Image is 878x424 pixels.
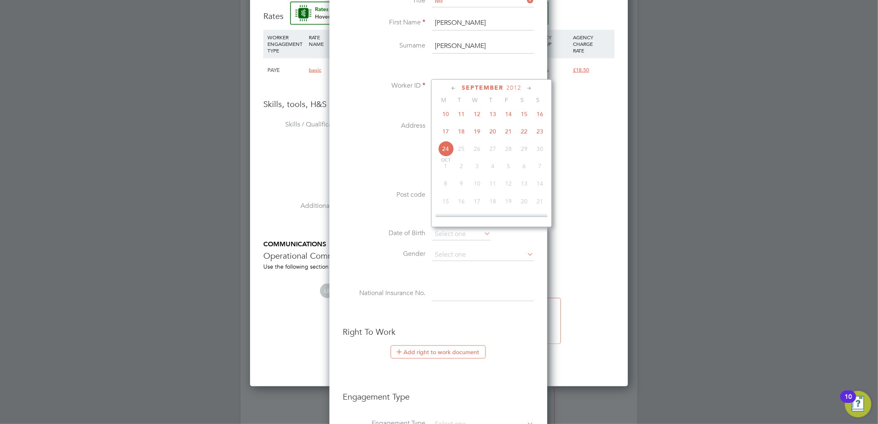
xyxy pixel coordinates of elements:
span: 26 [469,141,485,157]
span: 23 [532,124,548,139]
span: 17 [469,193,485,209]
div: AGENCY MARKUP [529,30,571,51]
span: 18 [453,124,469,139]
span: 12 [501,176,516,191]
span: 29 [516,141,532,157]
label: National Insurance No. [343,289,425,298]
span: 1 [438,158,453,174]
span: S [514,96,530,104]
span: 8 [438,176,453,191]
label: Additional H&S [263,202,346,210]
span: basic [309,67,322,74]
div: PAYE [265,58,307,82]
span: 20 [485,124,501,139]
span: 23 [453,211,469,226]
span: M [436,96,451,104]
span: 24 [469,211,485,226]
h3: Engagement Type [343,384,534,403]
input: Select one [432,228,491,241]
span: LB [320,283,334,298]
span: S [530,96,546,104]
span: 3 [469,158,485,174]
span: 9 [453,176,469,191]
span: 26 [501,211,516,226]
div: Use the following section to share any operational communications between Supply Chain participants. [263,263,615,270]
span: 7 [532,158,548,174]
span: 12 [469,106,485,122]
div: RATE NAME [307,30,363,51]
span: 10 [469,176,485,191]
span: 15 [516,106,532,122]
span: 28 [501,141,516,157]
h3: Operational Communications [263,250,615,261]
label: Address [343,121,425,130]
span: 14 [501,106,516,122]
h3: Skills, tools, H&S [263,99,615,110]
button: Rate Assistant [290,2,549,25]
span: 6 [516,158,532,174]
label: Gender [343,250,425,258]
label: Post code [343,191,425,199]
label: Worker ID [343,81,425,90]
button: Add right to work document [391,345,486,359]
span: 2012 [506,84,521,91]
label: Date of Birth [343,229,425,238]
span: 18 [485,193,501,209]
button: Open Resource Center, 10 new notifications [845,391,871,417]
div: WORKER ENGAGEMENT TYPE [265,30,307,58]
span: 19 [469,124,485,139]
span: F [499,96,514,104]
span: 16 [532,106,548,122]
span: 11 [485,176,501,191]
span: 30 [532,141,548,157]
span: 28 [532,211,548,226]
span: 27 [485,141,501,157]
span: 5 [501,158,516,174]
span: 16 [453,193,469,209]
input: Select one [432,249,534,261]
span: 13 [516,176,532,191]
span: 4 [485,158,501,174]
label: Skills / Qualifications [263,120,346,129]
span: 27 [516,211,532,226]
span: 20 [516,193,532,209]
span: T [483,96,499,104]
span: Oct [438,158,453,162]
span: T [451,96,467,104]
span: 11 [453,106,469,122]
label: Tools [263,161,346,169]
div: AGENCY CHARGE RATE [571,30,613,58]
span: 14 [532,176,548,191]
h3: Right To Work [343,326,534,337]
span: 25 [485,211,501,226]
span: 21 [532,193,548,209]
span: 17 [438,124,453,139]
span: 22 [438,211,453,226]
label: First Name [343,18,425,27]
span: W [467,96,483,104]
span: 2 [453,158,469,174]
div: 10 [845,397,852,407]
span: 22 [516,124,532,139]
span: September [462,84,503,91]
span: 19 [501,193,516,209]
h3: Rates [263,2,615,21]
span: 10 [438,106,453,122]
span: 24 [438,141,453,157]
span: 13 [485,106,501,122]
span: £18.50 [573,67,589,74]
span: 21 [501,124,516,139]
span: 15 [438,193,453,209]
label: Surname [343,41,425,50]
span: 25 [453,141,469,157]
h5: COMMUNICATIONS [263,240,615,249]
